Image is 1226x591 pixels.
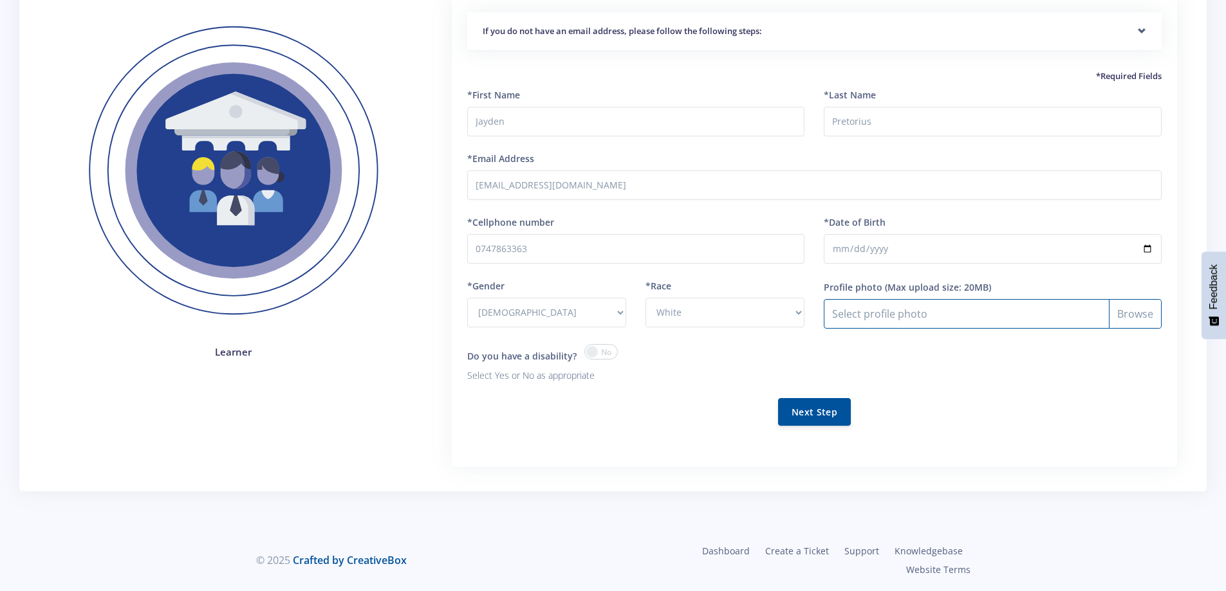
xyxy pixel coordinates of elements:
[467,279,505,293] label: *Gender
[757,541,837,560] a: Create a Ticket
[467,170,1162,200] input: Email Address
[483,25,1146,38] h5: If you do not have an email address, please follow the following steps:
[885,280,991,294] label: (Max upload size: 20MB)
[467,234,805,264] input: Number with no spaces
[898,560,971,579] a: Website Terms
[467,152,534,165] label: *Email Address
[467,70,1162,83] h5: *Required Fields
[694,541,757,560] a: Dashboard
[1202,251,1226,339] button: Feedback - Show survey
[467,107,805,136] input: First Name
[837,541,887,560] a: Support
[646,279,671,293] label: *Race
[467,368,805,383] p: Select Yes or No as appropriate
[1208,264,1220,309] span: Feedback
[467,88,520,102] label: *First Name
[824,280,882,294] label: Profile photo
[824,107,1162,136] input: Last Name
[467,349,577,363] label: Do you have a disability?
[59,345,408,359] h4: Learner
[256,552,604,568] div: © 2025
[778,398,851,426] button: Next Step
[824,88,876,102] label: *Last Name
[824,215,886,229] label: *Date of Birth
[887,541,971,560] a: Knowledgebase
[895,545,963,557] span: Knowledgebase
[467,215,554,229] label: *Cellphone number
[293,553,407,567] a: Crafted by CreativeBox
